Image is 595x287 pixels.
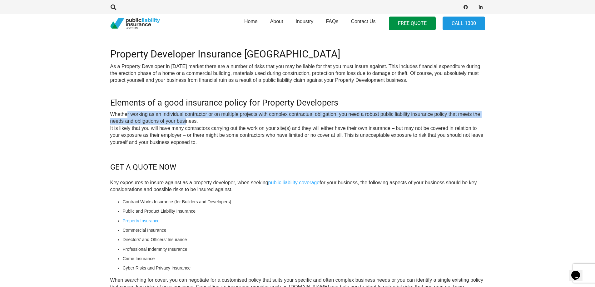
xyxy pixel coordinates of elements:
[123,208,485,215] li: Public and Product Liability Insurance
[268,180,320,185] a: public liability coverage
[238,12,264,35] a: Home
[123,227,485,234] li: Commercial Insurance
[110,155,485,172] h4: GET A QUOTE NOW
[264,12,290,35] a: About
[295,19,313,24] span: Industry
[569,262,589,281] iframe: chat widget
[110,18,160,29] a: pli_logotransparent
[320,12,345,35] a: FAQs
[107,4,120,10] a: Search
[123,246,485,253] li: Professional Indemnity Insurance
[110,179,485,193] p: Key exposures to insure against as a property developer, when seeking for your business, the foll...
[110,90,485,108] h3: Elements of a good insurance policy for Property Developers
[123,265,485,271] li: Cyber Risks and Privacy Insurance
[345,12,382,35] a: Contact Us
[110,111,485,146] p: Whether working as an individual contractor or on multiple projects with complex contractual obli...
[389,17,436,31] a: FREE QUOTE
[289,12,320,35] a: Industry
[351,19,375,24] span: Contact Us
[123,255,485,262] li: Crime Insurance
[110,63,485,84] p: As a Property Developer in [DATE] market there are a number of risks that you may be liable for t...
[110,41,485,60] h2: Property Developer Insurance [GEOGRAPHIC_DATA]
[123,218,160,223] a: Property Insurance
[270,19,283,24] span: About
[244,19,258,24] span: Home
[443,17,485,31] a: Call 1300
[461,3,470,12] a: Facebook
[123,198,485,205] li: Contract Works Insurance (for Builders and Developers)
[123,236,485,243] li: Directors’ and Officers’ Insurance
[326,19,338,24] span: FAQs
[476,3,485,12] a: LinkedIn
